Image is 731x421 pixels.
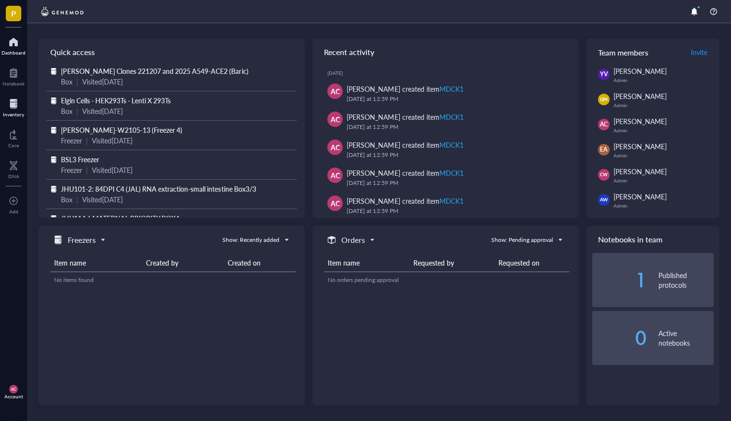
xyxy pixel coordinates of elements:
[3,112,24,117] div: Inventory
[658,270,714,290] div: Published protocols
[76,106,78,116] div: |
[658,328,714,348] div: Active notebooks
[600,196,608,203] span: AW
[2,65,25,86] a: Notebook
[224,254,296,272] th: Created on
[347,94,563,104] div: [DATE] at 12:59 PM
[8,173,19,179] div: DNA
[312,39,578,66] div: Recent activity
[614,127,714,133] div: Admin
[600,70,608,79] span: YV
[4,393,23,399] div: Account
[328,276,566,284] div: No orders pending approval
[347,140,463,150] div: [PERSON_NAME] created item
[495,254,570,272] th: Requested on
[614,178,714,183] div: Admin
[331,114,340,125] span: AC
[347,168,463,178] div: [PERSON_NAME] created item
[2,81,25,86] div: Notebook
[1,34,26,56] a: Dashboard
[8,127,19,148] a: Core
[690,44,708,60] button: Invite
[11,387,16,391] span: AC
[491,236,553,244] div: Show: Pending approval
[92,135,132,146] div: Visited [DATE]
[76,76,78,87] div: |
[614,116,667,126] span: [PERSON_NAME]
[614,77,714,83] div: Admin
[61,184,256,194] span: JHU101-2: 84DPI C4 (JAL) RNA extraction-small intestine Box3/3
[320,108,570,136] a: AC[PERSON_NAME] created itemMDCK1[DATE] at 12:59 PM
[347,112,463,122] div: [PERSON_NAME] created item
[592,272,647,288] div: 1
[331,86,340,97] span: AC
[439,84,464,94] div: MDCK1
[86,135,88,146] div: |
[320,80,570,108] a: AC[PERSON_NAME] created itemMDCK1[DATE] at 12:59 PM
[614,217,667,226] span: [PERSON_NAME]
[592,330,647,346] div: 0
[439,112,464,122] div: MDCK1
[61,135,82,146] div: Freezer
[82,194,123,205] div: Visited [DATE]
[320,192,570,220] a: AC[PERSON_NAME] created itemMDCK1[DATE] at 12:59 PM
[324,254,409,272] th: Item name
[439,140,464,150] div: MDCK1
[39,6,86,17] img: genemod-logo
[54,276,292,284] div: No items found
[82,76,123,87] div: Visited [DATE]
[11,7,16,19] span: P
[614,141,667,151] span: [PERSON_NAME]
[327,70,570,76] div: [DATE]
[8,142,19,148] div: Core
[331,142,340,153] span: AC
[320,136,570,164] a: AC[PERSON_NAME] created itemMDCK1[DATE] at 12:59 PM
[409,254,495,272] th: Requested by
[600,96,608,103] span: QM
[691,47,707,57] span: Invite
[439,196,464,206] div: MDCK1
[1,50,26,56] div: Dashboard
[61,66,249,76] span: [PERSON_NAME] Clones 221207 and 2025 A549-ACE2 (Baric)
[331,170,340,181] span: AC
[614,203,714,209] div: Admin
[347,84,463,94] div: [PERSON_NAME] created item
[222,236,279,244] div: Show: Recently added
[614,66,667,76] span: [PERSON_NAME]
[320,164,570,192] a: AC[PERSON_NAME] created itemMDCK1[DATE] at 12:59 PM
[61,154,99,164] span: BSL3 Freezer
[341,234,365,246] h5: Orders
[614,102,714,108] div: Admin
[347,196,463,206] div: [PERSON_NAME] created item
[347,150,563,160] div: [DATE] at 12:59 PM
[61,125,182,135] span: [PERSON_NAME]-W2105-13 (Freezer 4)
[331,198,340,209] span: AC
[347,122,563,132] div: [DATE] at 12:59 PM
[61,96,171,105] span: Elgin Cells - HEK293Ts - Lenti X 293Ts
[614,192,667,201] span: [PERSON_NAME]
[347,178,563,188] div: [DATE] at 12:59 PM
[61,165,82,175] div: Freezer
[439,168,464,178] div: MDCK1
[600,120,608,129] span: AC
[9,209,18,214] div: Add
[50,254,142,272] th: Item name
[142,254,224,272] th: Created by
[82,106,123,116] div: Visited [DATE]
[61,76,73,87] div: Box
[76,194,78,205] div: |
[614,91,667,101] span: [PERSON_NAME]
[92,165,132,175] div: Visited [DATE]
[614,153,714,158] div: Admin
[600,171,608,178] span: CW
[600,145,607,154] span: EA
[3,96,24,117] a: Inventory
[61,213,179,223] span: JHU114.6 MATERNAL PRIORITY BOX4
[61,106,73,116] div: Box
[586,39,719,66] div: Team members
[86,165,88,175] div: |
[8,158,19,179] a: DNA
[39,39,305,66] div: Quick access
[68,234,96,246] h5: Freezers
